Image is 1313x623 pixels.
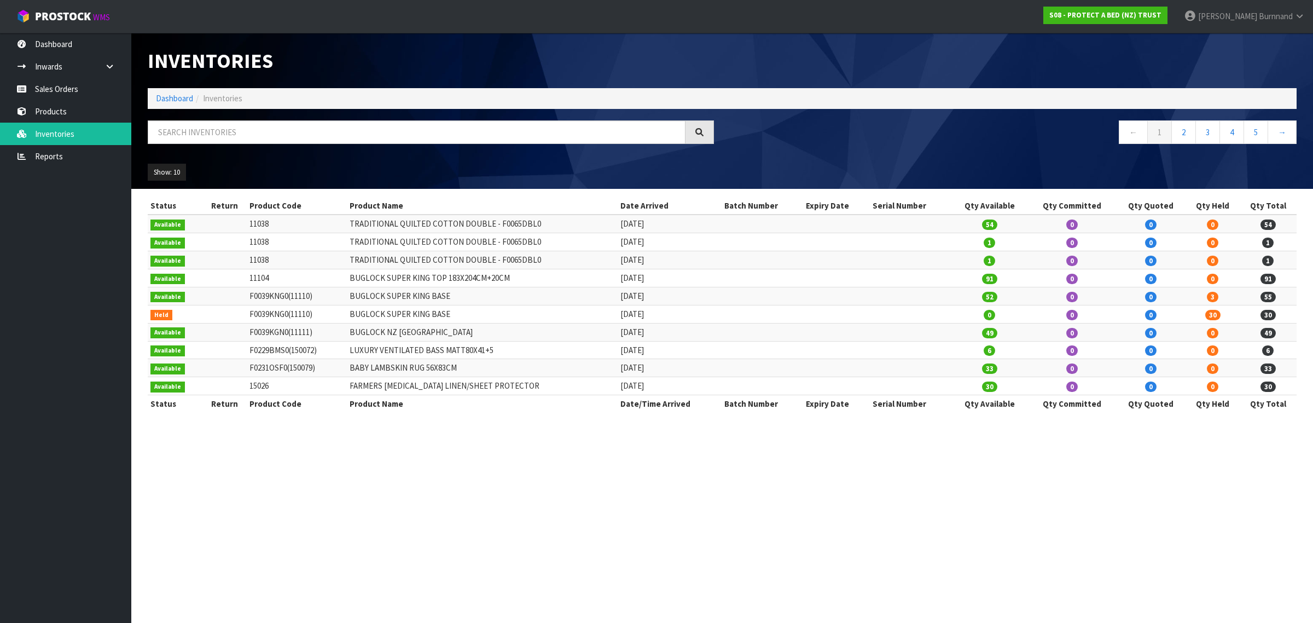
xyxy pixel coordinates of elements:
[1066,274,1078,284] span: 0
[1145,328,1157,338] span: 0
[1145,256,1157,266] span: 0
[347,287,618,305] td: BUGLOCK SUPER KING BASE
[618,233,722,251] td: [DATE]
[1186,395,1240,413] th: Qty Held
[1198,11,1257,21] span: [PERSON_NAME]
[1116,197,1186,215] th: Qty Quoted
[1207,238,1218,248] span: 0
[347,305,618,323] td: BUGLOCK SUPER KING BASE
[1066,345,1078,356] span: 0
[288,291,312,301] span: (11110)
[982,274,997,284] span: 91
[93,12,110,22] small: WMS
[1066,364,1078,374] span: 0
[247,359,347,377] td: F0231OSF0
[1119,120,1148,144] a: ←
[247,287,347,305] td: F0039KNG0
[618,323,722,341] td: [DATE]
[1066,310,1078,320] span: 0
[1145,292,1157,302] span: 0
[1066,256,1078,266] span: 0
[1262,256,1274,266] span: 1
[247,197,347,215] th: Product Code
[1262,238,1274,248] span: 1
[1239,197,1297,215] th: Qty Total
[1260,382,1276,392] span: 30
[1239,395,1297,413] th: Qty Total
[148,164,186,181] button: Show: 10
[247,215,347,233] td: 11038
[247,323,347,341] td: F0039KGN0
[247,377,347,395] td: 15026
[722,197,803,215] th: Batch Number
[1207,345,1218,356] span: 0
[618,305,722,323] td: [DATE]
[730,120,1297,147] nav: Page navigation
[1260,274,1276,284] span: 91
[203,93,242,103] span: Inventories
[1268,120,1297,144] a: →
[347,359,618,377] td: BABY LAMBSKIN RUG 56X83CM
[1066,238,1078,248] span: 0
[247,341,347,359] td: F0229BMS0
[1066,292,1078,302] span: 0
[618,359,722,377] td: [DATE]
[1145,382,1157,392] span: 0
[1145,345,1157,356] span: 0
[1207,382,1218,392] span: 0
[1116,395,1186,413] th: Qty Quoted
[1219,120,1244,144] a: 4
[247,269,347,287] td: 11104
[870,395,951,413] th: Serial Number
[1205,310,1221,320] span: 30
[984,238,995,248] span: 1
[1260,220,1276,230] span: 54
[347,197,618,215] th: Product Name
[982,328,997,338] span: 49
[1066,220,1078,230] span: 0
[150,274,185,285] span: Available
[1145,364,1157,374] span: 0
[150,364,185,374] span: Available
[870,197,951,215] th: Serial Number
[347,269,618,287] td: BUGLOCK SUPER KING TOP 183X204CM+20CM
[347,251,618,269] td: TRADITIONAL QUILTED COTTON DOUBLE - F0065DBL0
[202,395,247,413] th: Return
[1049,10,1161,20] strong: S08 - PROTECT A BED (NZ) TRUST
[150,292,185,303] span: Available
[1259,11,1293,21] span: Burnnand
[150,345,185,356] span: Available
[148,395,202,413] th: Status
[984,345,995,356] span: 6
[150,382,185,393] span: Available
[1145,220,1157,230] span: 0
[1260,328,1276,338] span: 49
[1147,120,1172,144] a: 1
[1260,292,1276,302] span: 55
[150,256,185,267] span: Available
[1028,197,1116,215] th: Qty Committed
[1171,120,1196,144] a: 2
[1028,395,1116,413] th: Qty Committed
[1145,274,1157,284] span: 0
[1244,120,1268,144] a: 5
[148,120,685,144] input: Search inventories
[951,197,1027,215] th: Qty Available
[722,395,803,413] th: Batch Number
[618,341,722,359] td: [DATE]
[618,215,722,233] td: [DATE]
[1145,238,1157,248] span: 0
[1207,292,1218,302] span: 3
[1066,328,1078,338] span: 0
[618,377,722,395] td: [DATE]
[150,238,185,249] span: Available
[618,251,722,269] td: [DATE]
[288,327,312,337] span: (11111)
[1186,197,1240,215] th: Qty Held
[347,233,618,251] td: TRADITIONAL QUILTED COTTON DOUBLE - F0065DBL0
[618,197,722,215] th: Date Arrived
[982,292,997,302] span: 52
[1260,310,1276,320] span: 30
[1260,364,1276,374] span: 33
[1066,382,1078,392] span: 0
